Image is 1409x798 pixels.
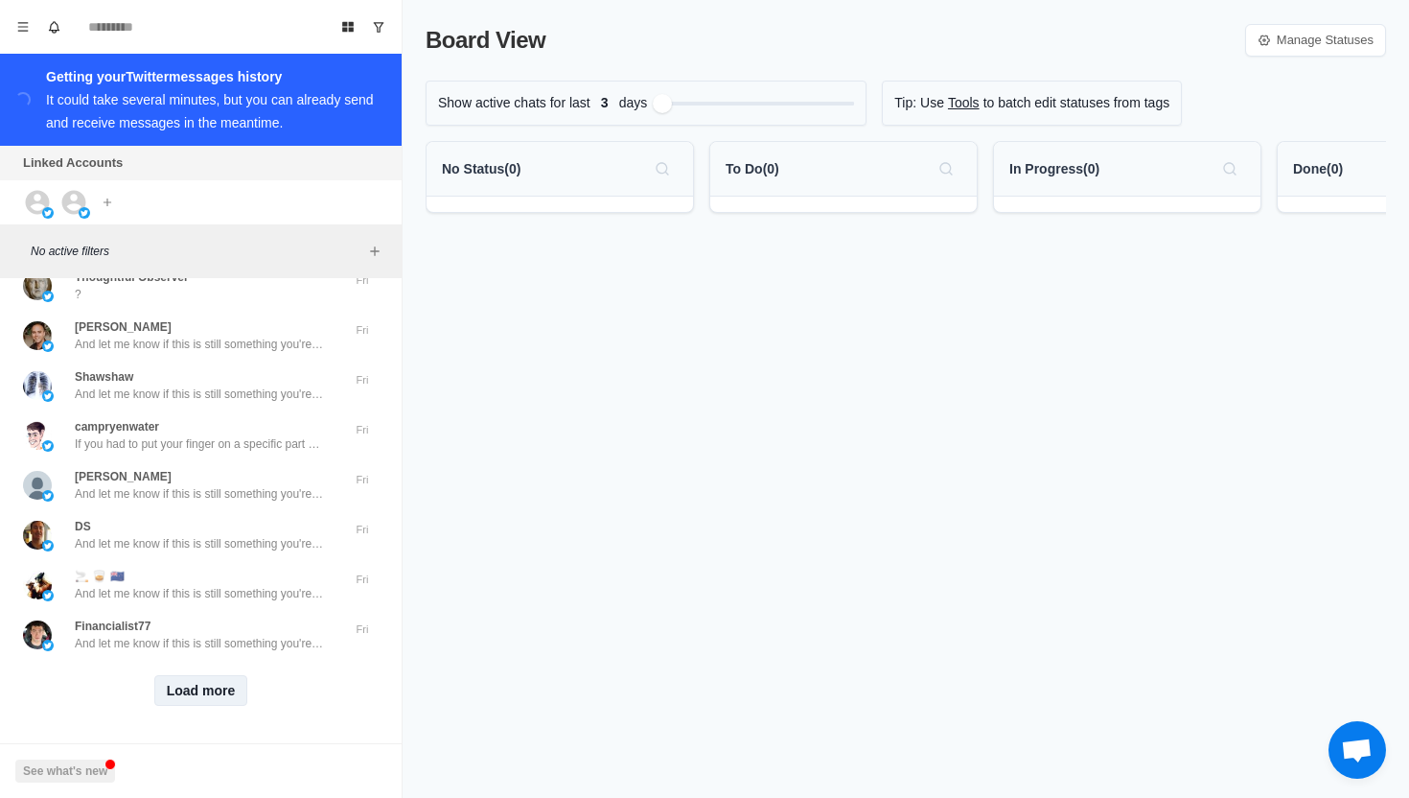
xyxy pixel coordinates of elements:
p: Fri [338,622,386,638]
button: Search [931,153,961,184]
p: Shawshaw [75,368,133,386]
div: Getting your Twitter messages history [46,65,379,88]
p: [PERSON_NAME] [75,468,172,485]
p: In Progress ( 0 ) [1009,159,1099,179]
img: picture [42,490,54,502]
img: picture [42,640,54,651]
p: Thoughtful Observer [75,269,189,286]
p: Fri [338,272,386,289]
p: [PERSON_NAME] [75,318,172,336]
p: DS [75,518,91,535]
p: Fri [338,422,386,438]
p: Fri [338,472,386,488]
p: And let me know if this is still something you're interested in! [75,485,324,503]
button: Board View [333,12,363,42]
p: Fri [338,522,386,538]
p: And let me know if this is still something you're interested in! [75,336,324,353]
button: Search [647,153,678,184]
p: to batch edit statuses from tags [983,93,1170,113]
img: picture [42,440,54,452]
p: Done ( 0 ) [1293,159,1343,179]
p: 🚬 🥃 🇳🇿 [75,568,125,585]
img: picture [23,571,52,599]
img: picture [23,271,52,300]
p: If you had to put your finger on a specific part of the process that’s holding you back from acqu... [75,435,324,453]
img: picture [42,590,54,601]
p: Linked Accounts [23,153,123,173]
img: picture [42,540,54,552]
button: Load more [154,675,248,706]
a: Open chat [1328,721,1386,779]
img: picture [42,291,54,302]
button: Menu [8,12,38,42]
span: 3 [590,93,619,113]
img: picture [23,621,52,649]
p: Fri [338,372,386,388]
p: Show active chats for last [438,93,590,113]
button: Add filters [363,240,386,263]
p: Tip: Use [894,93,944,113]
p: days [619,93,648,113]
button: Search [1214,153,1245,184]
p: And let me know if this is still something you're interested in! [75,585,324,602]
img: picture [23,421,52,450]
p: And let me know if this is still something you're interested in! [75,386,324,403]
img: picture [79,207,90,219]
a: Manage Statuses [1245,24,1386,57]
p: No active filters [31,243,363,260]
img: picture [23,521,52,550]
p: Financialist77 [75,618,150,635]
div: It could take several minutes, but you can already send and receive messages in the meantime. [46,92,374,130]
p: Fri [338,322,386,339]
p: Board View [426,23,545,58]
img: picture [23,371,52,400]
p: campryenwater [75,418,159,435]
p: To Do ( 0 ) [726,159,779,179]
p: Fri [338,572,386,588]
button: See what's new [15,760,115,783]
img: picture [23,471,52,500]
p: And let me know if this is still something you're interested in! [75,535,324,552]
a: Tools [948,93,980,113]
p: ? [75,286,81,303]
img: picture [42,390,54,402]
p: And let me know if this is still something you're interested in! [75,635,324,652]
button: Add account [96,191,119,214]
button: Notifications [38,12,69,42]
img: picture [42,340,54,352]
p: No Status ( 0 ) [442,159,520,179]
button: Show unread conversations [363,12,394,42]
div: Filter by activity days [653,94,672,113]
img: picture [42,207,54,219]
img: picture [23,321,52,350]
